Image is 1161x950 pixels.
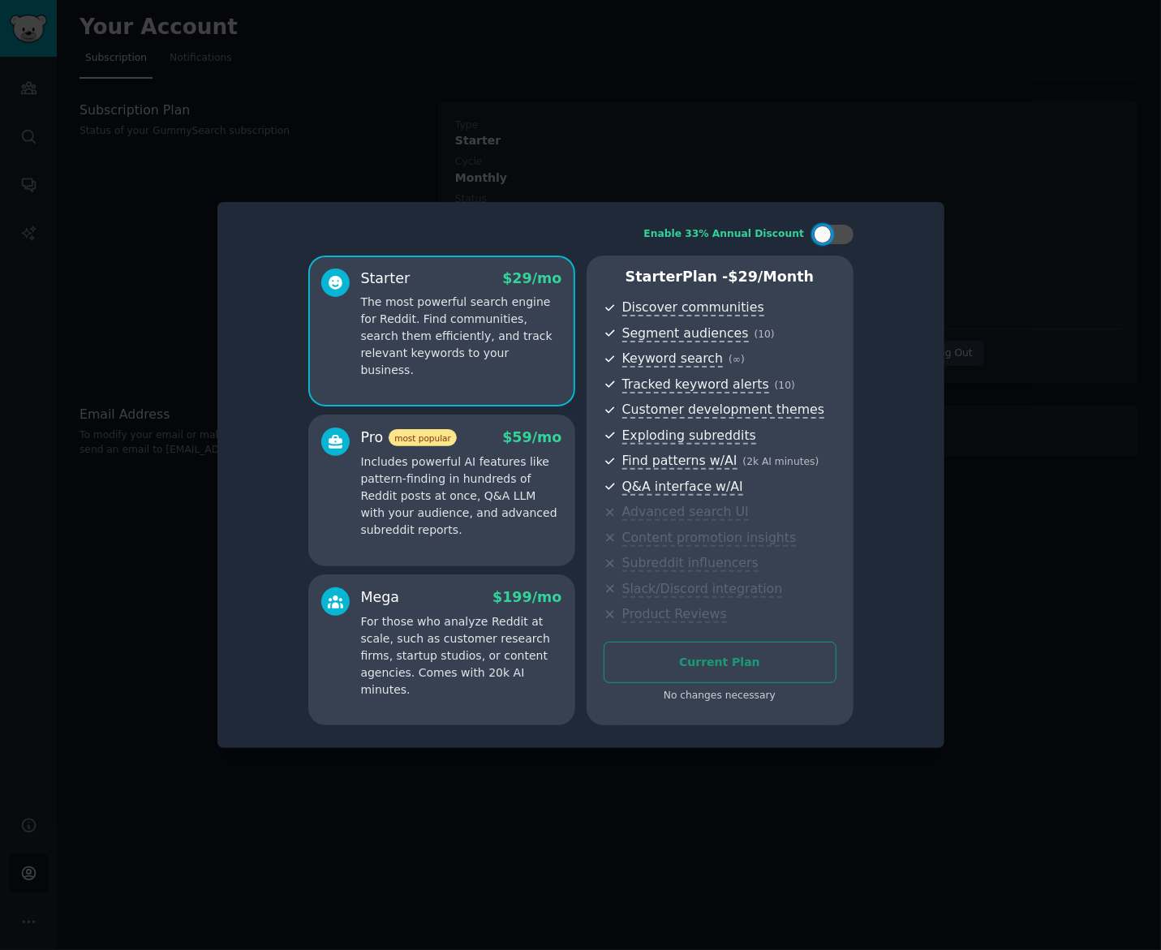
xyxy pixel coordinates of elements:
[502,429,561,445] span: $ 59 /mo
[729,354,745,365] span: ( ∞ )
[622,350,724,368] span: Keyword search
[622,428,756,445] span: Exploding subreddits
[361,613,562,699] p: For those who analyze Reddit at scale, such as customer research firms, startup studios, or conte...
[622,479,743,496] span: Q&A interface w/AI
[622,504,749,521] span: Advanced search UI
[361,269,411,289] div: Starter
[729,269,815,285] span: $ 29 /month
[492,589,561,605] span: $ 199 /mo
[604,689,836,703] div: No changes necessary
[622,299,764,316] span: Discover communities
[502,270,561,286] span: $ 29 /mo
[622,325,749,342] span: Segment audiences
[622,555,759,572] span: Subreddit influencers
[743,456,819,467] span: ( 2k AI minutes )
[775,380,795,391] span: ( 10 )
[622,402,825,419] span: Customer development themes
[361,454,562,539] p: Includes powerful AI features like pattern-finding in hundreds of Reddit posts at once, Q&A LLM w...
[604,267,836,287] p: Starter Plan -
[361,587,400,608] div: Mega
[389,429,457,446] span: most popular
[622,530,797,547] span: Content promotion insights
[622,376,769,393] span: Tracked keyword alerts
[644,227,805,242] div: Enable 33% Annual Discount
[622,453,737,470] span: Find patterns w/AI
[361,428,457,448] div: Pro
[755,329,775,340] span: ( 10 )
[622,606,727,623] span: Product Reviews
[622,581,783,598] span: Slack/Discord integration
[361,294,562,379] p: The most powerful search engine for Reddit. Find communities, search them efficiently, and track ...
